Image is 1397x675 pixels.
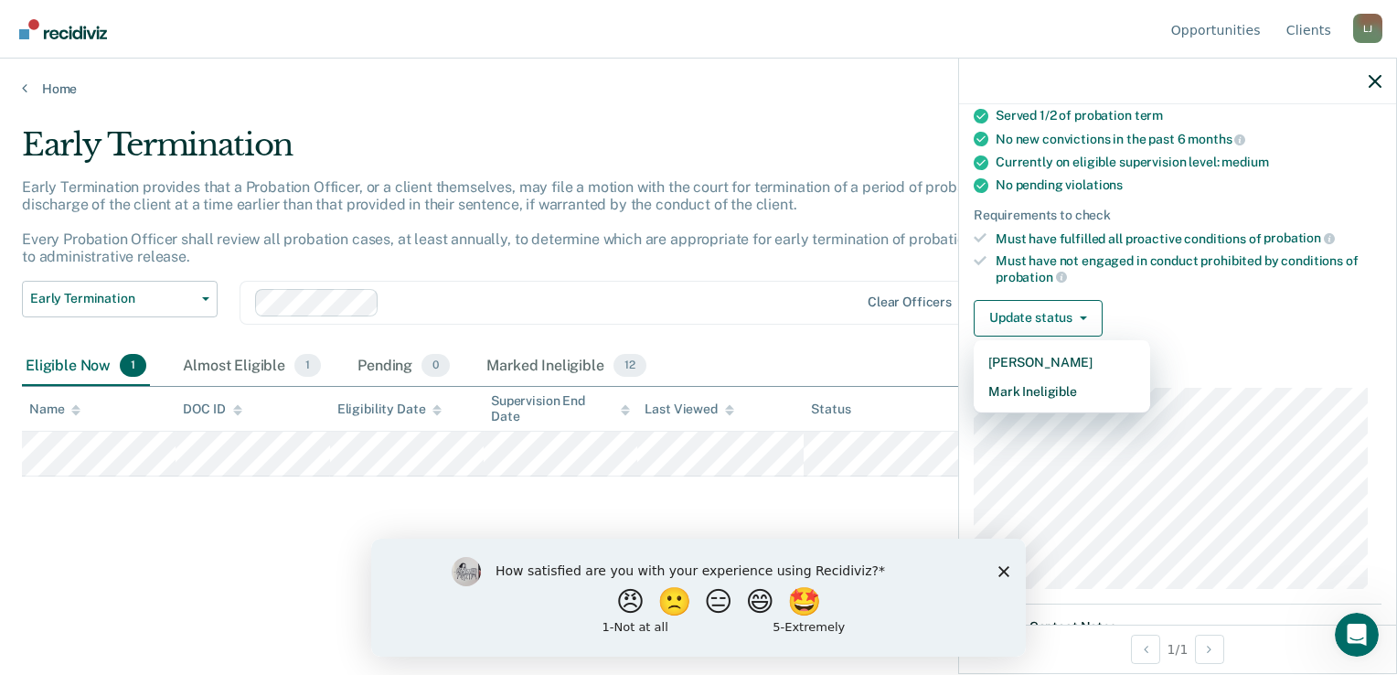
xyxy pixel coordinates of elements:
[974,340,1150,413] div: Dropdown Menu
[30,291,195,306] span: Early Termination
[179,347,325,387] div: Almost Eligible
[996,270,1067,284] span: probation
[1353,14,1382,43] div: L J
[491,393,630,424] div: Supervision End Date
[645,402,733,417] div: Last Viewed
[1188,132,1245,146] span: months
[22,80,1375,97] a: Home
[996,155,1381,170] div: Currently on eligible supervision level:
[337,402,443,417] div: Eligibility Date
[996,253,1381,284] div: Must have not engaged in conduct prohibited by conditions of
[974,377,1150,406] button: Mark Ineligible
[959,625,1396,673] div: 1 / 1
[974,300,1103,337] button: Update status
[19,19,107,39] img: Recidiviz
[613,354,646,378] span: 12
[1264,230,1335,245] span: probation
[974,619,1381,635] dt: Relevant Contact Notes
[1195,635,1224,664] button: Next Opportunity
[1221,155,1268,169] span: medium
[483,347,649,387] div: Marked Ineligible
[811,402,850,417] div: Status
[294,354,321,378] span: 1
[974,366,1381,381] dt: Supervision
[354,347,453,387] div: Pending
[421,354,450,378] span: 0
[183,402,241,417] div: DOC ID
[22,178,1065,266] p: Early Termination provides that a Probation Officer, or a client themselves, may file a motion wi...
[974,348,1150,377] button: [PERSON_NAME]
[1135,108,1163,123] span: term
[868,295,952,310] div: Clear officers
[1131,635,1160,664] button: Previous Opportunity
[22,347,150,387] div: Eligible Now
[996,230,1381,247] div: Must have fulfilled all proactive conditions of
[1065,177,1123,192] span: violations
[22,126,1070,178] div: Early Termination
[996,177,1381,193] div: No pending
[996,108,1381,123] div: Served 1/2 of probation
[1353,14,1382,43] button: Profile dropdown button
[974,208,1381,223] div: Requirements to check
[996,131,1381,147] div: No new convictions in the past 6
[1335,613,1379,657] iframe: Intercom live chat
[120,354,146,378] span: 1
[371,539,1026,657] iframe: Survey by Kim from Recidiviz
[29,402,80,417] div: Name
